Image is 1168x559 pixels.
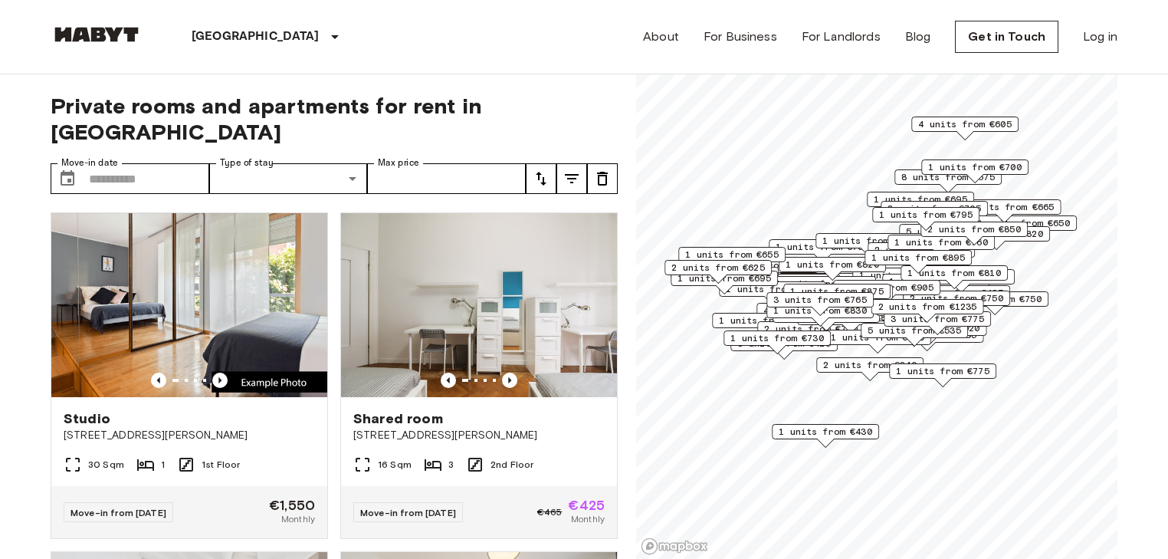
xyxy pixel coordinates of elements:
span: 5 units from €535 [868,324,961,337]
button: Previous image [151,373,166,388]
a: Get in Touch [955,21,1058,53]
label: Max price [378,156,419,169]
span: 2 units from €1235 [878,300,977,314]
span: 1 units from €785 [889,275,983,288]
div: Map marker [766,292,874,316]
span: 2 units from €820 [950,227,1043,241]
div: Map marker [865,250,972,274]
span: 1 units from €700 [928,160,1022,174]
span: Shared room [353,409,443,428]
span: 2 units from €705 [887,202,981,215]
span: 1st Floor [202,458,240,472]
span: Move-in from [DATE] [71,507,166,518]
span: 4 units from €830 [914,270,1008,284]
span: 1 units from €850 [831,330,924,344]
label: Type of stay [220,156,274,169]
div: Map marker [884,311,991,335]
a: Marketing picture of unit IT-14-001-002-01HPrevious imagePrevious imageStudio[STREET_ADDRESS][PER... [51,212,328,539]
span: Studio [64,409,110,428]
button: tune [587,163,618,194]
div: Map marker [723,330,831,354]
label: Move-in date [61,156,118,169]
div: Map marker [949,199,1061,223]
span: 1 units from €750 [948,292,1042,306]
span: 1 units from €810 [822,234,916,248]
span: €1,550 [269,498,315,512]
span: 2 units from €530 [874,243,968,257]
span: Private rooms and apartments for rent in [GEOGRAPHIC_DATA] [51,93,618,145]
button: tune [556,163,587,194]
span: €425 [568,498,605,512]
span: 1 [161,458,165,472]
span: 2 units from €905 [840,281,933,294]
button: Previous image [441,373,456,388]
a: Marketing picture of unit IT-14-019-003-02HPrevious imagePrevious imageShared room[STREET_ADDRESS... [340,212,618,539]
span: 1 units from €795 [776,240,869,254]
span: 2 units from €840 [823,358,917,372]
div: Map marker [712,313,819,337]
div: Map marker [872,207,979,231]
a: Blog [905,28,931,46]
span: 8 units from €675 [901,170,995,184]
span: 5 units from €805 [906,225,999,238]
a: About [643,28,679,46]
span: 3 units from €765 [773,293,867,307]
span: 1 units from €875 [790,284,884,298]
span: Monthly [571,512,605,526]
button: tune [526,163,556,194]
span: 2 units from €650 [976,216,1070,230]
div: Map marker [881,201,988,225]
span: 1 units from €430 [779,425,872,439]
span: Monthly [281,512,315,526]
span: 1 units from €655 [685,248,779,261]
div: Map marker [678,247,786,271]
span: 1 units from €895 [871,251,965,265]
img: Habyt [51,27,143,42]
div: Map marker [921,159,1029,183]
span: 1 units from €810 [907,266,1001,280]
span: €465 [537,505,563,519]
button: Previous image [502,373,517,388]
div: Map marker [901,265,1008,289]
span: 1 units from €695 [874,192,967,206]
span: 2nd Floor [490,458,533,472]
div: Map marker [911,117,1019,140]
div: Map marker [867,192,974,215]
div: Map marker [772,424,879,448]
div: Map marker [816,357,924,381]
button: Previous image [212,373,228,388]
span: 13 units from €665 [956,200,1055,214]
a: Log in [1083,28,1117,46]
div: Map marker [871,299,984,323]
a: For Business [704,28,777,46]
div: Map marker [769,239,876,263]
span: 2 units from €730 [764,322,858,336]
div: Map marker [815,233,923,257]
div: Map marker [833,280,940,304]
span: 1 units from €820 [786,258,879,271]
span: 3 [448,458,454,472]
div: Map marker [894,169,1002,193]
span: 1 units from €695 [719,314,812,327]
div: Map marker [664,260,772,284]
span: 4 units from €605 [918,117,1012,131]
span: 2 units from €750 [910,291,1003,305]
div: Map marker [779,257,886,281]
span: 1 units from €795 [879,208,973,222]
span: 2 units from €625 [671,261,765,275]
div: Map marker [889,363,996,387]
div: Map marker [868,242,975,266]
a: For Landlords [802,28,881,46]
div: Map marker [783,284,891,307]
div: Map marker [824,330,931,353]
span: 2 units from €850 [927,222,1021,236]
span: [STREET_ADDRESS][PERSON_NAME] [353,428,605,443]
span: [STREET_ADDRESS][PERSON_NAME] [64,428,315,443]
span: 1 units from €760 [894,235,988,249]
span: 1 units from €775 [896,364,989,378]
span: 3 units from €775 [891,312,984,326]
span: 4 units from €710 [763,304,857,317]
p: [GEOGRAPHIC_DATA] [192,28,320,46]
span: 1 units from €730 [730,331,824,345]
img: Marketing picture of unit IT-14-019-003-02H [341,213,617,397]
